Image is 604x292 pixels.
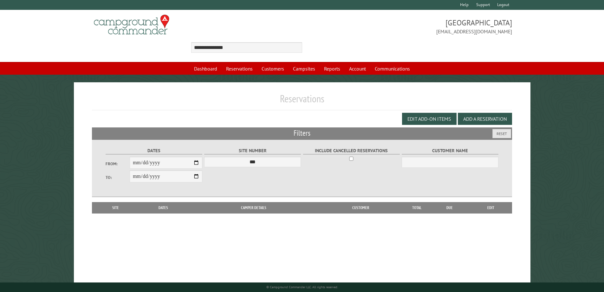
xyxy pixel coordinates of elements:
[458,113,512,125] button: Add a Reservation
[303,147,400,154] label: Include Cancelled Reservations
[404,202,430,214] th: Total
[371,63,414,75] a: Communications
[92,92,512,110] h1: Reservations
[191,202,317,214] th: Camper Details
[222,63,257,75] a: Reservations
[320,63,344,75] a: Reports
[92,127,512,139] h2: Filters
[106,174,130,180] label: To:
[302,17,512,35] span: [GEOGRAPHIC_DATA] [EMAIL_ADDRESS][DOMAIN_NAME]
[266,285,338,289] small: © Campground Commander LLC. All rights reserved.
[92,12,171,37] img: Campground Commander
[136,202,191,214] th: Dates
[289,63,319,75] a: Campsites
[106,161,130,167] label: From:
[470,202,512,214] th: Edit
[345,63,370,75] a: Account
[402,113,457,125] button: Edit Add-on Items
[402,147,498,154] label: Customer Name
[190,63,221,75] a: Dashboard
[204,147,301,154] label: Site Number
[95,202,136,214] th: Site
[258,63,288,75] a: Customers
[317,202,404,214] th: Customer
[430,202,470,214] th: Due
[106,147,202,154] label: Dates
[492,129,511,138] button: Reset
